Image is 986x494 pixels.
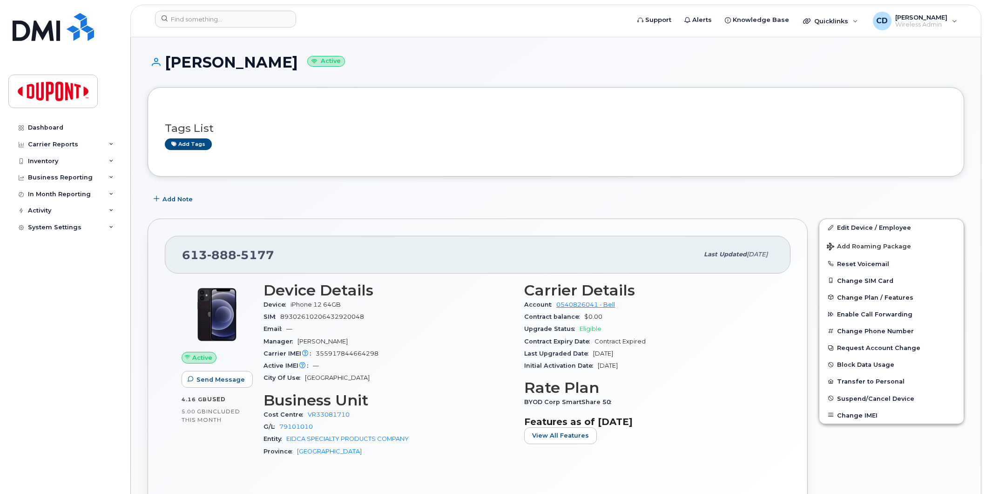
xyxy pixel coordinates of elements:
a: [GEOGRAPHIC_DATA] [297,448,362,455]
h3: Business Unit [263,392,513,409]
span: — [313,362,319,369]
span: Province [263,448,297,455]
h1: [PERSON_NAME] [148,54,964,70]
span: Manager [263,338,297,345]
span: Add Roaming Package [827,243,911,252]
button: Request Account Change [819,339,964,356]
span: Contract Expiry Date [524,338,594,345]
span: Last updated [704,251,747,258]
span: Active [192,353,212,362]
a: 79101010 [279,423,313,430]
span: Send Message [196,375,245,384]
button: Reset Voicemail [819,255,964,272]
a: Edit Device / Employee [819,219,964,236]
span: [GEOGRAPHIC_DATA] [305,374,370,381]
button: Change Phone Number [819,322,964,339]
button: Suspend/Cancel Device [819,390,964,407]
span: Upgrade Status [524,325,580,332]
button: Transfer to Personal [819,373,964,390]
button: Send Message [182,371,253,388]
h3: Rate Plan [524,379,774,396]
span: City Of Use [263,374,305,381]
span: $0.00 [584,313,602,320]
span: Contract balance [524,313,584,320]
span: iPhone 12 64GB [290,301,341,308]
span: Eligible [580,325,601,332]
span: BYOD Corp SmartShare 50 [524,398,616,405]
button: View All Features [524,427,597,444]
small: Active [307,56,345,67]
span: [DATE] [747,251,768,258]
span: [DATE] [598,362,618,369]
img: iPhone_12.jpg [189,287,245,343]
span: Change Plan / Features [837,294,913,301]
span: Entity [263,435,286,442]
span: Contract Expired [594,338,646,345]
span: 5177 [236,248,274,262]
span: G/L [263,423,279,430]
a: EIDCA SPECIALTY PRODUCTS COMPANY [286,435,409,442]
span: Account [524,301,556,308]
button: Change SIM Card [819,272,964,289]
span: 355917844664298 [316,350,378,357]
span: Cost Centre [263,411,308,418]
button: Change Plan / Features [819,289,964,306]
span: [DATE] [593,350,613,357]
span: 5.00 GB [182,408,206,415]
span: Suspend/Cancel Device [837,395,914,402]
h3: Features as of [DATE] [524,416,774,427]
h3: Carrier Details [524,282,774,299]
span: used [207,396,226,403]
span: Carrier IMEI [263,350,316,357]
h3: Device Details [263,282,513,299]
span: Last Upgraded Date [524,350,593,357]
button: Add Note [148,191,201,207]
button: Block Data Usage [819,356,964,373]
span: Initial Activation Date [524,362,598,369]
span: Active IMEI [263,362,313,369]
button: Change IMEI [819,407,964,424]
a: VR33081710 [308,411,350,418]
span: [PERSON_NAME] [297,338,348,345]
a: 0540826041 - Bell [556,301,615,308]
span: 4.16 GB [182,396,207,403]
span: included this month [182,408,240,423]
span: — [286,325,292,332]
span: View All Features [532,431,589,440]
span: SIM [263,313,280,320]
h3: Tags List [165,123,947,134]
span: 888 [207,248,236,262]
button: Enable Call Forwarding [819,306,964,322]
span: Add Note [162,195,193,204]
a: Add tags [165,138,212,150]
span: Email [263,325,286,332]
span: 89302610206432920048 [280,313,364,320]
span: Enable Call Forwarding [837,311,912,318]
span: Device [263,301,290,308]
button: Add Roaming Package [819,236,964,255]
span: 613 [182,248,274,262]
